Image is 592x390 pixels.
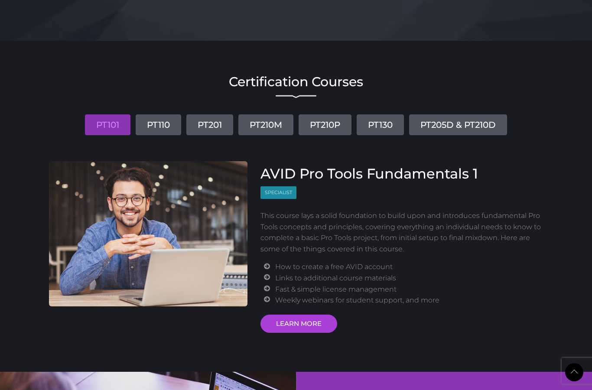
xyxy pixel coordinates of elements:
[49,75,543,88] h2: Certification Courses
[299,114,351,135] a: PT210P
[49,161,247,306] img: AVID Pro Tools Fundamentals 1 Course
[275,273,543,284] li: Links to additional course materials
[260,315,337,333] a: LEARN MORE
[260,186,296,199] span: Specialist
[276,95,316,98] img: decorative line
[565,363,583,381] a: Back to Top
[275,261,543,273] li: How to create a free AVID account
[136,114,181,135] a: PT110
[357,114,404,135] a: PT130
[238,114,293,135] a: PT210M
[275,295,543,306] li: Weekly webinars for student support, and more
[85,114,130,135] a: PT101
[260,166,543,182] h3: AVID Pro Tools Fundamentals 1
[186,114,233,135] a: PT201
[275,284,543,295] li: Fast & simple license management
[409,114,507,135] a: PT205D & PT210D
[260,210,543,254] p: This course lays a solid foundation to build upon and introduces fundamental Pro Tools concepts a...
